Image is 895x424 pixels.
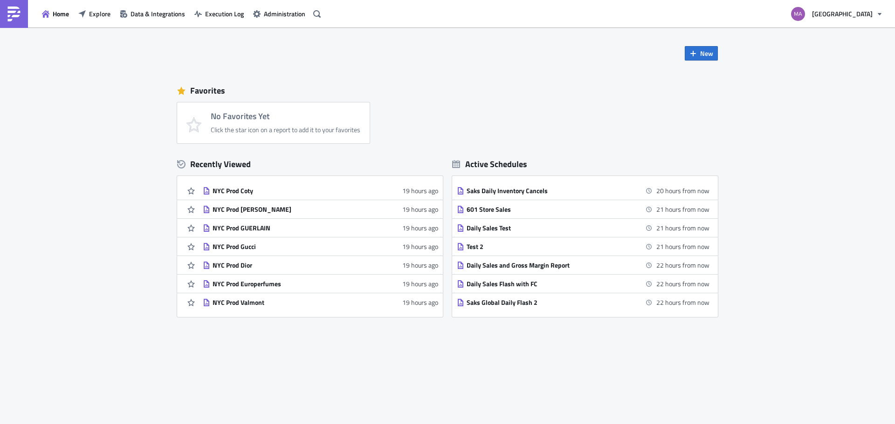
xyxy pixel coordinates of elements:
div: Daily Sales and Gross Margin Report [467,261,630,269]
button: New [685,46,718,61]
a: NYC Prod GUERLAIN19 hours ago [203,219,438,237]
div: Favorites [177,84,718,98]
time: 2025-09-29T19:49:40Z [402,186,438,195]
span: [GEOGRAPHIC_DATA] [812,9,873,19]
div: Click the star icon on a report to add it to your favorites [211,126,360,134]
div: Daily Sales Test [467,224,630,232]
time: 2025-10-01 08:00 [656,223,709,233]
h4: No Favorites Yet [211,112,360,121]
div: NYC Prod Dior [213,261,376,269]
div: Test 2 [467,242,630,251]
img: Avatar [790,6,806,22]
time: 2025-09-29T19:47:34Z [402,223,438,233]
div: NYC Prod Coty [213,187,376,195]
time: 2025-10-01 09:15 [656,297,709,307]
span: Data & Integrations [131,9,185,19]
a: NYC Prod Valmont19 hours ago [203,293,438,311]
img: PushMetrics [7,7,21,21]
a: NYC Prod Coty19 hours ago [203,182,438,200]
div: Active Schedules [452,159,527,169]
a: Saks Global Daily Flash 222 hours from now [457,293,709,311]
button: Administration [248,7,310,21]
a: Daily Sales Flash with FC22 hours from now [457,275,709,293]
time: 2025-10-01 07:00 [656,186,709,195]
button: Home [37,7,74,21]
a: NYC Prod Gucci19 hours ago [203,237,438,256]
div: 601 Store Sales [467,205,630,214]
a: Daily Sales Test21 hours from now [457,219,709,237]
time: 2025-09-29T19:48:39Z [402,204,438,214]
a: NYC Prod Europerfumes19 hours ago [203,275,438,293]
time: 2025-10-01 08:30 [656,260,709,270]
a: Saks Daily Inventory Cancels20 hours from now [457,182,709,200]
a: Test 221 hours from now [457,237,709,256]
button: [GEOGRAPHIC_DATA] [785,4,888,24]
button: Data & Integrations [115,7,190,21]
a: 601 Store Sales21 hours from now [457,200,709,218]
div: Daily Sales Flash with FC [467,280,630,288]
span: New [700,48,713,58]
div: Recently Viewed [177,157,443,171]
div: NYC Prod Gucci [213,242,376,251]
a: NYC Prod [PERSON_NAME]19 hours ago [203,200,438,218]
time: 2025-10-01 09:15 [656,279,709,289]
div: Saks Global Daily Flash 2 [467,298,630,307]
time: 2025-10-01 08:00 [656,242,709,251]
button: Execution Log [190,7,248,21]
a: Daily Sales and Gross Margin Report22 hours from now [457,256,709,274]
time: 2025-09-29T19:46:30Z [402,242,438,251]
span: Home [53,9,69,19]
span: Administration [264,9,305,19]
div: Saks Daily Inventory Cancels [467,187,630,195]
time: 2025-09-29T19:45:26Z [402,260,438,270]
div: NYC Prod [PERSON_NAME] [213,205,376,214]
div: NYC Prod Europerfumes [213,280,376,288]
time: 2025-09-29T19:43:59Z [402,279,438,289]
div: NYC Prod GUERLAIN [213,224,376,232]
button: Explore [74,7,115,21]
span: Execution Log [205,9,244,19]
time: 2025-09-29T19:41:54Z [402,297,438,307]
time: 2025-10-01 08:00 [656,204,709,214]
div: NYC Prod Valmont [213,298,376,307]
span: Explore [89,9,110,19]
a: NYC Prod Dior19 hours ago [203,256,438,274]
